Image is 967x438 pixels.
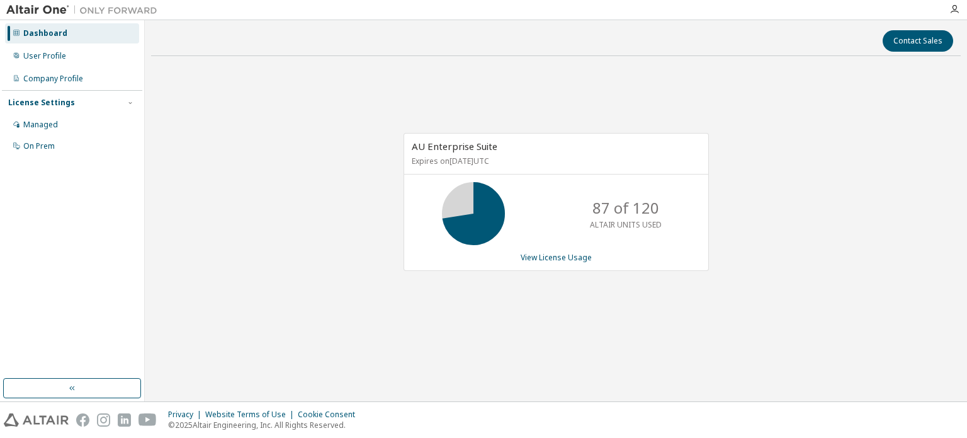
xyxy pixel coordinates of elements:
img: youtube.svg [139,413,157,427]
div: Dashboard [23,28,67,38]
img: instagram.svg [97,413,110,427]
p: ALTAIR UNITS USED [590,219,662,230]
button: Contact Sales [883,30,953,52]
div: Company Profile [23,74,83,84]
img: altair_logo.svg [4,413,69,427]
a: View License Usage [521,252,592,263]
div: User Profile [23,51,66,61]
p: 87 of 120 [592,197,659,219]
div: Managed [23,120,58,130]
img: linkedin.svg [118,413,131,427]
div: License Settings [8,98,75,108]
span: AU Enterprise Suite [412,140,497,153]
div: On Prem [23,141,55,151]
img: facebook.svg [76,413,89,427]
div: Cookie Consent [298,410,363,420]
div: Privacy [168,410,205,420]
img: Altair One [6,4,164,16]
p: Expires on [DATE] UTC [412,156,698,166]
div: Website Terms of Use [205,410,298,420]
p: © 2025 Altair Engineering, Inc. All Rights Reserved. [168,420,363,430]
